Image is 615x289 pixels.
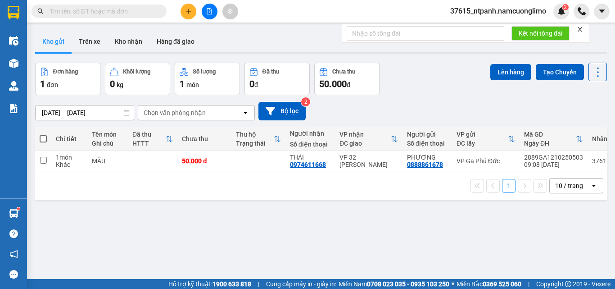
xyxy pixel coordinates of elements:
[108,31,149,52] button: Kho nhận
[56,154,83,161] div: 1 món
[236,131,274,138] div: Thu hộ
[524,154,583,161] div: 2889GA1210250503
[186,81,199,88] span: món
[347,26,504,41] input: Nhập số tổng đài
[290,141,330,148] div: Số điện thoại
[132,140,166,147] div: HTTT
[266,279,336,289] span: Cung cấp máy in - giấy in:
[407,131,448,138] div: Người gửi
[452,127,520,151] th: Toggle SortBy
[520,127,588,151] th: Toggle SortBy
[9,81,18,91] img: warehouse-icon
[557,7,565,15] img: icon-new-feature
[182,157,227,165] div: 50.000 đ
[536,64,584,80] button: Tạo Chuyến
[367,280,449,288] strong: 0708 023 035 - 0935 103 250
[56,135,83,142] div: Chi tiết
[9,229,18,238] span: question-circle
[347,81,350,88] span: đ
[335,127,402,151] th: Toggle SortBy
[254,81,258,88] span: đ
[53,69,78,75] div: Đơn hàng
[175,63,240,95] button: Số lượng1món
[290,130,330,137] div: Người nhận
[290,161,326,168] div: 0974611668
[182,135,227,142] div: Chưa thu
[490,64,531,80] button: Lên hàng
[524,131,576,138] div: Mã GD
[555,181,583,190] div: 10 / trang
[128,127,177,151] th: Toggle SortBy
[457,131,508,138] div: VP gửi
[35,63,100,95] button: Đơn hàng1đơn
[149,31,202,52] button: Hàng đã giao
[9,270,18,279] span: message
[92,131,123,138] div: Tên món
[511,26,570,41] button: Kết nối tổng đài
[319,78,347,89] span: 50.000
[181,4,196,19] button: plus
[9,250,18,258] span: notification
[594,4,610,19] button: caret-down
[202,4,217,19] button: file-add
[407,140,448,147] div: Số điện thoại
[105,63,170,95] button: Khối lượng0kg
[72,31,108,52] button: Trên xe
[9,36,18,46] img: warehouse-icon
[35,31,72,52] button: Kho gửi
[37,8,44,14] span: search
[598,7,606,15] span: caret-down
[519,28,562,38] span: Kết nối tổng đài
[213,280,251,288] strong: 1900 633 818
[528,279,529,289] span: |
[443,5,553,17] span: 37615_ntpanh.namcuonglimo
[206,8,213,14] span: file-add
[339,154,398,168] div: VP 32 [PERSON_NAME]
[258,279,259,289] span: |
[180,78,185,89] span: 1
[457,157,515,165] div: VP Ga Phủ Đức
[483,280,521,288] strong: 0369 525 060
[168,279,251,289] span: Hỗ trợ kỹ thuật:
[339,131,391,138] div: VP nhận
[332,69,355,75] div: Chưa thu
[40,78,45,89] span: 1
[524,161,583,168] div: 09:08 [DATE]
[9,59,18,68] img: warehouse-icon
[339,140,391,147] div: ĐC giao
[92,140,123,147] div: Ghi chú
[339,279,449,289] span: Miền Nam
[231,127,285,151] th: Toggle SortBy
[457,140,508,147] div: ĐC lấy
[8,6,19,19] img: logo-vxr
[117,81,123,88] span: kg
[290,154,330,161] div: THÁI
[110,78,115,89] span: 0
[565,281,571,287] span: copyright
[185,8,192,14] span: plus
[236,140,274,147] div: Trạng thái
[562,4,569,10] sup: 2
[47,81,58,88] span: đơn
[407,161,443,168] div: 0888861678
[17,207,20,210] sup: 1
[9,104,18,113] img: solution-icon
[578,7,586,15] img: phone-icon
[244,63,310,95] button: Đã thu0đ
[249,78,254,89] span: 0
[9,209,18,218] img: warehouse-icon
[92,157,123,165] div: MÃU
[577,26,583,32] span: close
[590,182,597,189] svg: open
[144,108,206,117] div: Chọn văn phòng nhận
[132,131,166,138] div: Đã thu
[227,8,233,14] span: aim
[36,106,134,120] input: Select a date range.
[222,4,238,19] button: aim
[50,6,156,16] input: Tìm tên, số ĐT hoặc mã đơn
[452,282,454,286] span: ⚪️
[123,69,150,75] div: Khối lượng
[502,179,516,193] button: 1
[407,154,448,161] div: PHƯƠNG
[457,279,521,289] span: Miền Bắc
